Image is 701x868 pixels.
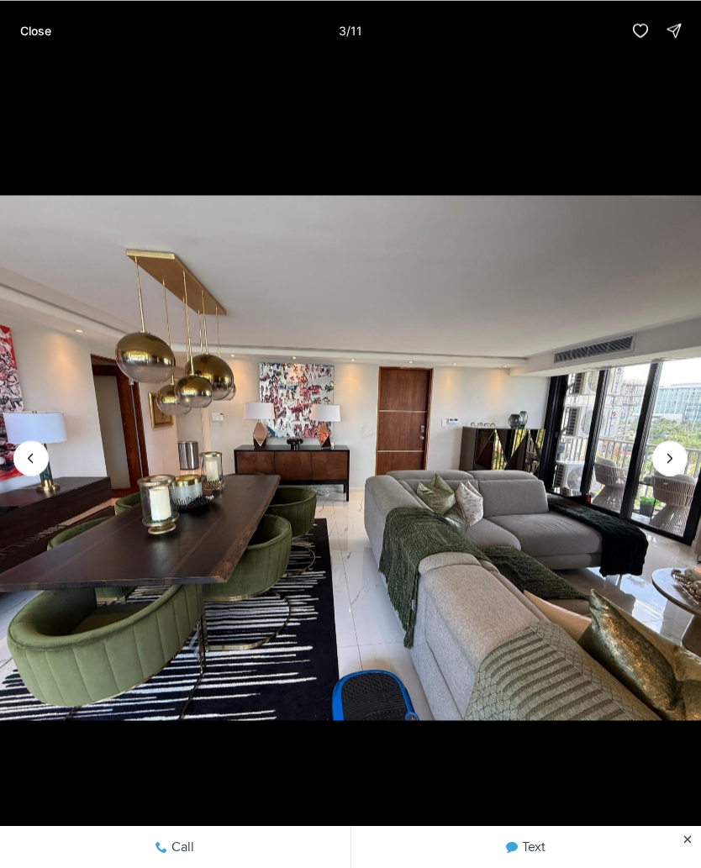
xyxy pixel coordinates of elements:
[20,24,51,37] p: Close
[13,440,49,476] button: Previous slide
[339,23,362,37] p: 3 / 11
[652,440,688,476] button: Next slide
[10,13,61,47] button: Close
